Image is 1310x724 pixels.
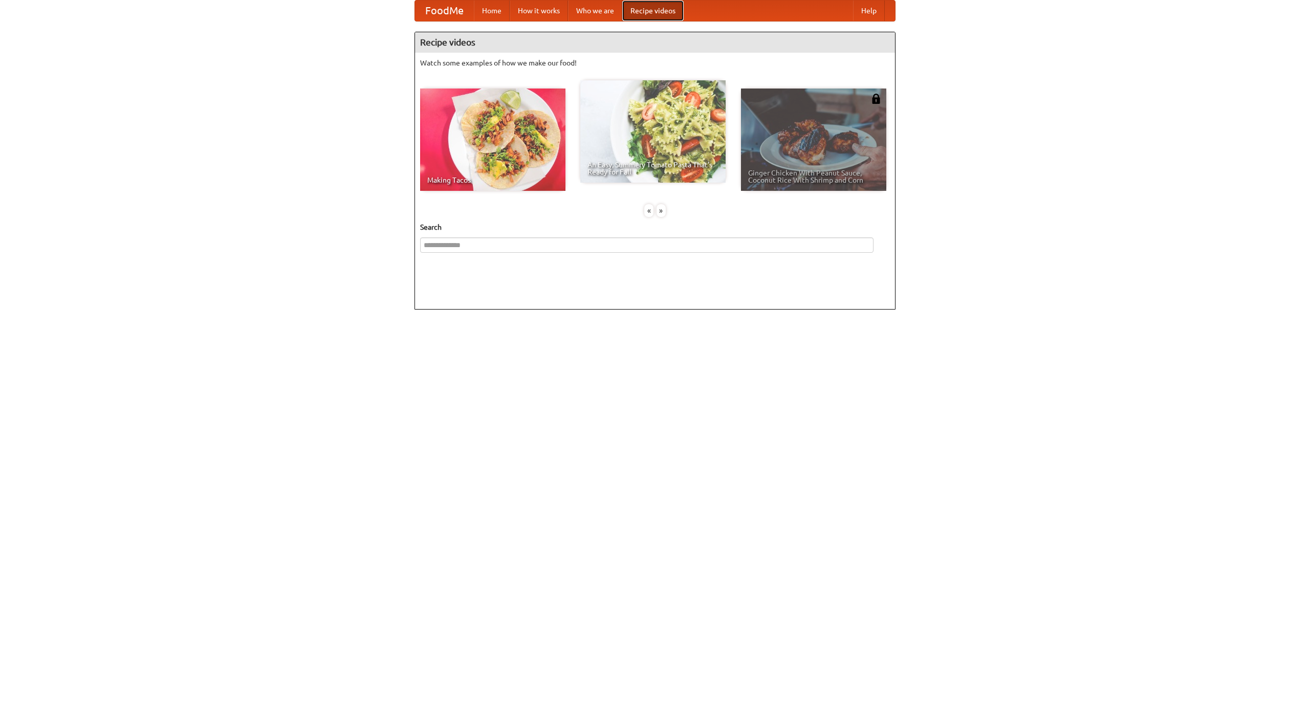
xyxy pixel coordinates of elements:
a: Making Tacos [420,89,565,191]
h5: Search [420,222,890,232]
h4: Recipe videos [415,32,895,53]
div: » [657,204,666,217]
p: Watch some examples of how we make our food! [420,58,890,68]
a: Help [853,1,885,21]
div: « [644,204,653,217]
span: An Easy, Summery Tomato Pasta That's Ready for Fall [587,161,718,175]
a: How it works [510,1,568,21]
span: Making Tacos [427,177,558,184]
a: Home [474,1,510,21]
a: An Easy, Summery Tomato Pasta That's Ready for Fall [580,80,726,183]
a: Who we are [568,1,622,21]
a: Recipe videos [622,1,684,21]
a: FoodMe [415,1,474,21]
img: 483408.png [871,94,881,104]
